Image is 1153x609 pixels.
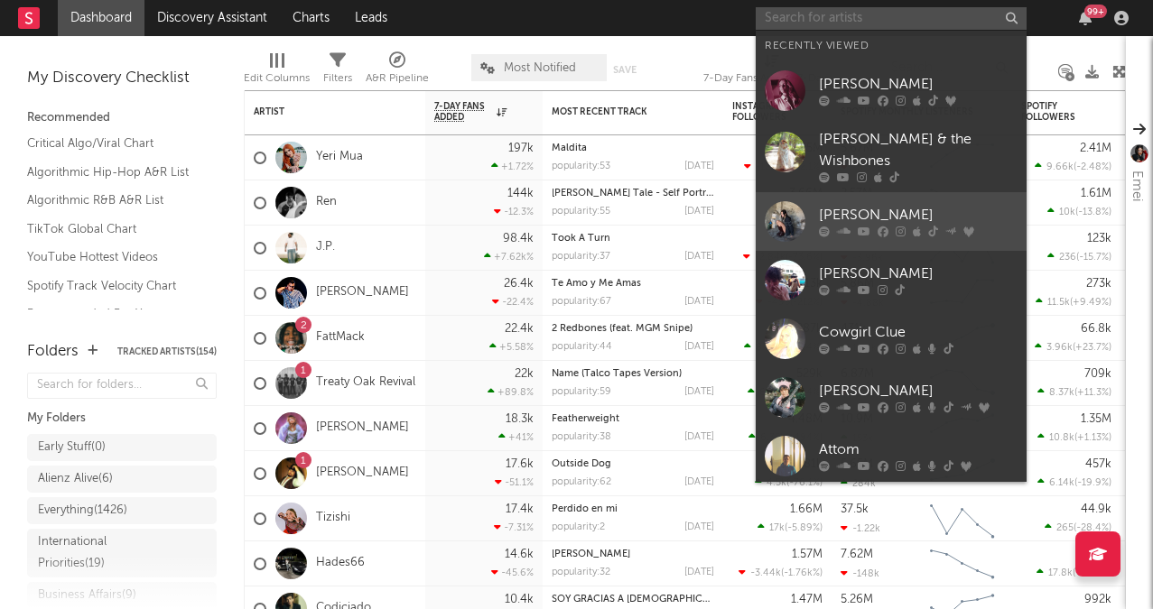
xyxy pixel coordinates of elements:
button: 99+ [1079,11,1092,25]
div: SOY GRACIAS A DIOS [552,595,714,604]
a: Treaty Oak Revival [316,375,415,391]
a: TikTok Global Chart [27,219,199,239]
a: J.P. [316,240,335,255]
div: [PERSON_NAME] [819,74,1018,96]
div: ( ) [755,476,823,488]
div: 2.41M [1080,143,1111,154]
div: 10.4k [505,594,534,605]
a: [PERSON_NAME] [552,549,630,559]
a: FattMack [316,330,365,346]
div: 22.4k [505,323,534,335]
a: [PERSON_NAME] [316,285,409,300]
div: popularity: 38 [552,432,611,442]
a: [PERSON_NAME] [756,251,1027,309]
div: Ja Morant [552,549,714,559]
div: [DATE] [684,252,714,262]
div: 992k [1084,594,1111,605]
a: Outside Dog [552,459,611,469]
div: My Folders [27,408,217,429]
div: [PERSON_NAME] [819,263,1018,285]
a: Everything(1426) [27,497,217,524]
div: International Priorities ( 19 ) [38,531,165,575]
div: [DATE] [684,342,714,352]
div: Featherweight [552,414,714,424]
span: +11.3 % [1077,388,1109,398]
div: [DATE] [684,432,714,442]
div: ( ) [744,341,823,353]
div: Early Stuff ( 0 ) [38,437,106,458]
div: ( ) [1037,476,1111,488]
div: 18.3k [506,413,534,425]
div: 37.5k [841,503,869,515]
a: YouTube Hottest Videos [27,247,199,267]
div: 7.62M [841,549,873,560]
div: [DATE] [684,522,714,532]
span: -19.9 % [1077,478,1109,488]
a: Perdido en mi [552,504,618,514]
span: -5.89 % [787,523,820,533]
div: Attom [819,439,1018,461]
div: ( ) [1037,567,1111,578]
div: ( ) [1036,296,1111,308]
a: [PERSON_NAME] [316,420,409,436]
a: Alienz Alive(6) [27,466,217,493]
div: Folders [27,341,79,363]
span: 17.8k [1048,568,1073,578]
span: -3.44k [750,568,781,578]
div: 26.4k [504,278,534,290]
div: ( ) [748,386,823,398]
div: Vincent's Tale - Self Portrait [552,189,714,198]
div: popularity: 2 [552,522,605,532]
div: Artist [254,106,389,117]
a: [PERSON_NAME] [316,466,409,481]
input: Search for folders... [27,373,217,399]
a: Spotify Track Velocity Chart [27,276,199,296]
input: Search for artists [756,7,1027,30]
span: -2.84k [755,253,786,263]
span: -1.76k % [784,568,820,578]
a: Took A Turn [552,234,610,244]
a: [PERSON_NAME] Tale - Self Portrait [552,189,718,198]
div: ( ) [1047,206,1111,217]
div: popularity: 44 [552,342,612,352]
div: My Discovery Checklist [27,68,217,89]
div: [DATE] [684,161,714,171]
div: Recommended [27,107,217,129]
div: Took A Turn [552,234,714,244]
div: -22.4 % [492,296,534,308]
div: -45.6 % [491,567,534,578]
div: 197k [508,143,534,154]
span: -15.7 % [1079,253,1109,263]
a: [PERSON_NAME] [756,61,1027,120]
div: -7.31 % [494,521,534,533]
div: ( ) [749,431,823,443]
div: +7.62k % [484,251,534,263]
div: Business Affairs ( 9 ) [38,585,136,606]
div: 44.9k [1081,503,1111,515]
div: 1.47M [791,594,823,605]
a: Attom [756,427,1027,485]
span: 4.5k [767,478,786,488]
span: 10.8k [1049,433,1074,443]
a: Featherweight [552,414,619,424]
svg: Chart title [922,541,1003,586]
div: popularity: 53 [552,161,610,171]
a: Ren [316,195,337,210]
div: Instagram Followers [732,101,795,123]
div: 14.6k [505,549,534,560]
div: 1.35M [1081,413,1111,425]
div: 2 Redbones (feat. MGM Snipe) [552,324,714,334]
a: Algorithmic Hip-Hop A&R List [27,162,199,182]
span: -13.8 % [1078,208,1109,217]
div: Edit Columns [244,45,310,97]
div: popularity: 55 [552,207,610,217]
div: ( ) [1037,386,1111,398]
div: ( ) [743,251,823,263]
span: 17k [769,523,785,533]
div: 5.26M [841,594,873,605]
div: +89.8 % [488,386,534,398]
div: popularity: 32 [552,567,610,577]
a: Maldita [552,143,587,153]
div: 144k [507,188,534,199]
div: 17.6k [506,458,534,470]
